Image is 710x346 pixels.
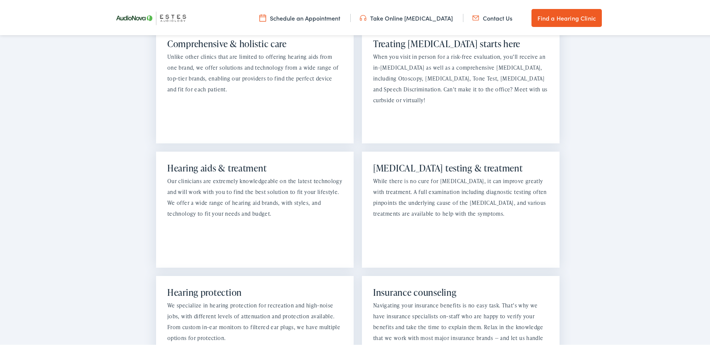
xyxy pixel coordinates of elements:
[531,7,602,25] a: Find a Hearing Clinic
[167,161,342,172] h2: Hearing aids & treatment
[167,37,342,48] h2: Comprehensive & holistic care
[373,286,548,297] h2: Insurance counseling
[360,12,366,21] img: utility icon
[259,12,340,21] a: Schedule an Appointment
[373,161,548,172] h2: [MEDICAL_DATA] testing & treatment
[373,174,548,218] p: While there is no cure for [MEDICAL_DATA], it can improve greatly with treatment. A full examinat...
[373,37,548,48] h2: Treating [MEDICAL_DATA] starts here
[360,12,453,21] a: Take Online [MEDICAL_DATA]
[167,299,342,342] p: We specialize in hearing protection for recreation and high-noise jobs, with different levels of ...
[167,50,342,93] p: Unlike other clinics that are limited to offering hearing aids from one brand, we offer solutions...
[167,174,342,218] p: Our clinicians are extremely knowledgeable on the latest technology and will work with you to fin...
[167,286,342,297] h2: Hearing protection
[472,12,479,21] img: utility icon
[472,12,512,21] a: Contact Us
[373,50,548,104] p: When you visit in person for a risk-free evaluation, you’ll receive an in-[MEDICAL_DATA] as well ...
[259,12,266,21] img: utility icon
